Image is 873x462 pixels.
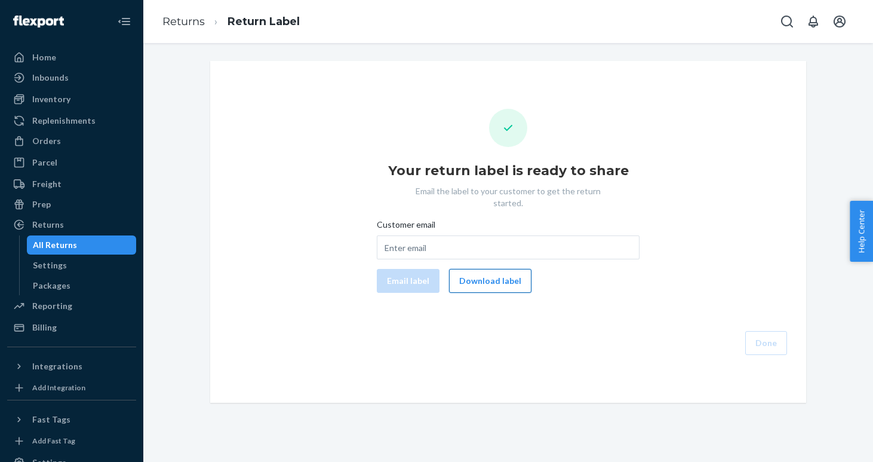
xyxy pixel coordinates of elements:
a: Return Label [228,15,300,28]
button: Download label [449,269,531,293]
a: Replenishments [7,111,136,130]
a: Inventory [7,90,136,109]
div: Freight [32,178,62,190]
a: Reporting [7,296,136,316]
h1: Your return label is ready to share [388,161,629,180]
div: Add Integration [32,383,85,393]
a: All Returns [27,235,137,255]
a: Billing [7,318,136,337]
a: Parcel [7,153,136,172]
button: Help Center [850,201,873,262]
div: Inbounds [32,72,69,84]
button: Open account menu [828,10,852,33]
a: Orders [7,131,136,151]
img: Flexport logo [13,16,64,27]
div: Billing [32,322,57,334]
button: Done [745,331,787,355]
a: Prep [7,195,136,214]
span: Customer email [377,219,435,235]
div: Settings [33,259,67,271]
div: All Returns [33,239,77,251]
button: Email label [377,269,439,293]
a: Returns [7,215,136,234]
div: Orders [32,135,61,147]
div: Add Fast Tag [32,436,75,446]
a: Inbounds [7,68,136,87]
button: Open notifications [801,10,825,33]
div: Home [32,51,56,63]
ol: breadcrumbs [153,4,309,39]
div: Fast Tags [32,414,70,426]
a: Freight [7,175,136,194]
a: Settings [27,256,137,275]
button: Integrations [7,357,136,376]
div: Returns [32,219,64,231]
div: Parcel [32,157,57,169]
div: Replenishments [32,115,96,127]
div: Reporting [32,300,72,312]
input: Customer email [377,235,640,259]
a: Add Fast Tag [7,434,136,448]
div: Integrations [32,360,82,372]
button: Close Navigation [112,10,136,33]
button: Fast Tags [7,410,136,429]
div: Packages [33,280,70,292]
a: Returns [162,15,205,28]
div: Prep [32,198,51,210]
div: Inventory [32,93,70,105]
a: Home [7,48,136,67]
p: Email the label to your customer to get the return started. [404,185,613,209]
a: Add Integration [7,381,136,395]
a: Packages [27,276,137,295]
button: Open Search Box [775,10,799,33]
